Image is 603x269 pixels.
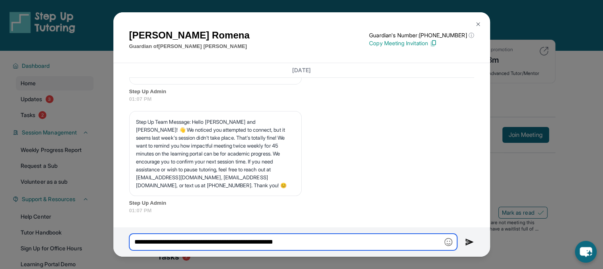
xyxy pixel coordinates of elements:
[129,42,250,50] p: Guardian of [PERSON_NAME] [PERSON_NAME]
[129,207,474,215] span: 01:07 PM
[129,28,250,42] h1: [PERSON_NAME] Romena
[129,66,474,74] h3: [DATE]
[430,40,437,47] img: Copy Icon
[444,238,452,246] img: Emoji
[129,95,474,103] span: 01:07 PM
[465,237,474,247] img: Send icon
[468,31,474,39] span: ⓘ
[369,39,474,47] p: Copy Meeting Invitation
[129,88,474,96] span: Step Up Admin
[369,31,474,39] p: Guardian's Number: [PHONE_NUMBER]
[136,118,295,189] p: Step Up Team Message: Hello [PERSON_NAME] and [PERSON_NAME]! 👋 We noticed you attempted to connec...
[475,21,481,27] img: Close Icon
[575,241,597,263] button: chat-button
[129,199,474,207] span: Step Up Admin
